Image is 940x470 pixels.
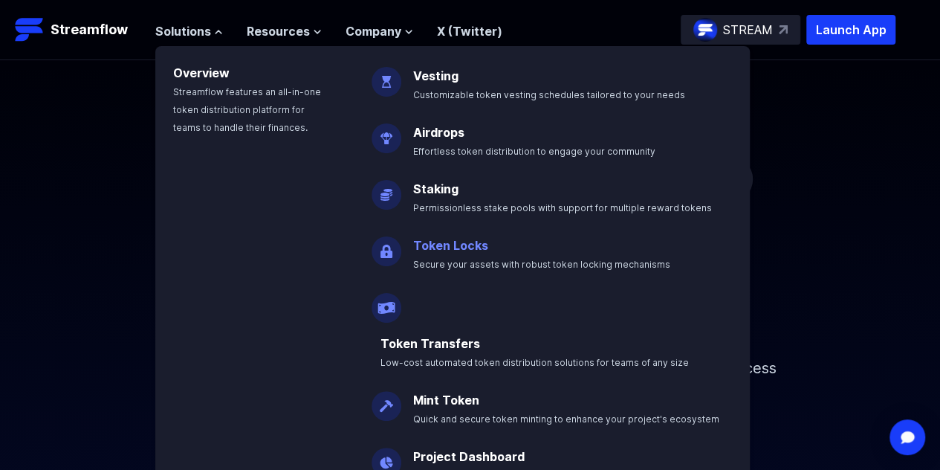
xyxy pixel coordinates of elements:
button: Launch App [806,15,895,45]
span: Effortless token distribution to engage your community [413,146,655,157]
div: Open Intercom Messenger [889,419,925,455]
span: Low-cost automated token distribution solutions for teams of any size [380,357,689,368]
img: Token Locks [372,225,401,266]
span: Customizable token vesting schedules tailored to your needs [413,89,685,100]
span: Secure your assets with robust token locking mechanisms [413,259,670,270]
img: Mint Token [372,379,401,421]
img: top-right-arrow.svg [779,25,788,34]
span: Streamflow features an all-in-one token distribution platform for teams to handle their finances. [173,86,321,133]
img: Streamflow Logo [15,15,45,45]
a: X (Twitter) [437,24,502,39]
a: Mint Token [413,393,479,408]
span: Solutions [155,22,211,40]
a: STREAM [681,15,800,45]
a: Project Dashboard [413,449,525,464]
img: Vesting [372,55,401,97]
button: Company [346,22,413,40]
h1: Token management infrastructure [136,239,805,334]
p: STREAM [723,21,773,39]
a: Vesting [413,68,458,83]
img: Airdrops [372,112,401,153]
span: Permissionless stake pools with support for multiple reward tokens [413,202,712,213]
img: Staking [372,168,401,210]
span: Quick and secure token minting to enhance your project's ecosystem [413,413,719,425]
a: Airdrops [413,125,464,140]
a: Staking [413,181,458,196]
p: Simplify your token distribution with Streamflow's Application and SDK, offering access to custom... [151,334,790,423]
span: Company [346,22,401,40]
a: Streamflow [15,15,140,45]
img: streamflow-logo-circle.png [693,18,717,42]
a: Token Locks [413,238,488,253]
a: Overview [173,65,230,80]
a: Token Transfers [380,336,480,351]
button: Solutions [155,22,223,40]
span: Resources [247,22,310,40]
p: Streamflow [51,19,128,40]
button: Resources [247,22,322,40]
img: Payroll [372,281,401,323]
